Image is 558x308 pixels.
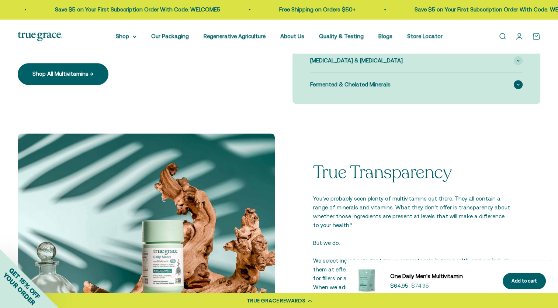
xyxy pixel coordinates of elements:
[7,266,42,300] span: GET 15% OFF
[512,277,537,285] div: Add to cart
[313,239,511,247] p: But we do.
[411,281,429,290] compare-at-price: $74.95
[1,271,37,307] span: YOUR ORDER
[407,33,443,39] a: Store Locator
[313,194,511,230] p: You’ve probably seen plenty of multivitamins out there. They all contain a range of minerals and ...
[319,33,364,39] a: Quality & Testing
[352,266,381,296] img: Daily Multivitamin for Immune Support, Energy, and Daily Balance* - Vitamin A, Vitamin D3, and Zi...
[390,281,408,290] sale-price: $64.95
[280,33,304,39] a: About Us
[247,297,305,305] div: TRUE GRACE REWARDS
[18,63,108,85] a: Shop All Multivitamins →
[310,49,523,72] summary: [MEDICAL_DATA] & [MEDICAL_DATA]
[310,56,403,65] span: [MEDICAL_DATA] & [MEDICAL_DATA]
[151,33,189,39] a: Our Packaging
[116,32,136,41] summary: Shop
[313,256,511,301] p: We select ingredients that play a concrete role in true health, and we include them at effective ...
[503,273,546,290] button: Add to cart
[204,33,266,39] a: Regenerative Agriculture
[310,80,391,89] span: Fermented & Chelated Minerals
[53,5,218,14] p: Save $5 on Your First Subscription Order With Code: WELCOME5
[277,6,354,13] a: Free Shipping on Orders $50+
[310,73,523,96] summary: Fermented & Chelated Minerals
[313,163,511,182] p: True Transparency
[378,33,392,39] a: Blogs
[390,272,494,281] a: One Daily Men's Multivitamin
